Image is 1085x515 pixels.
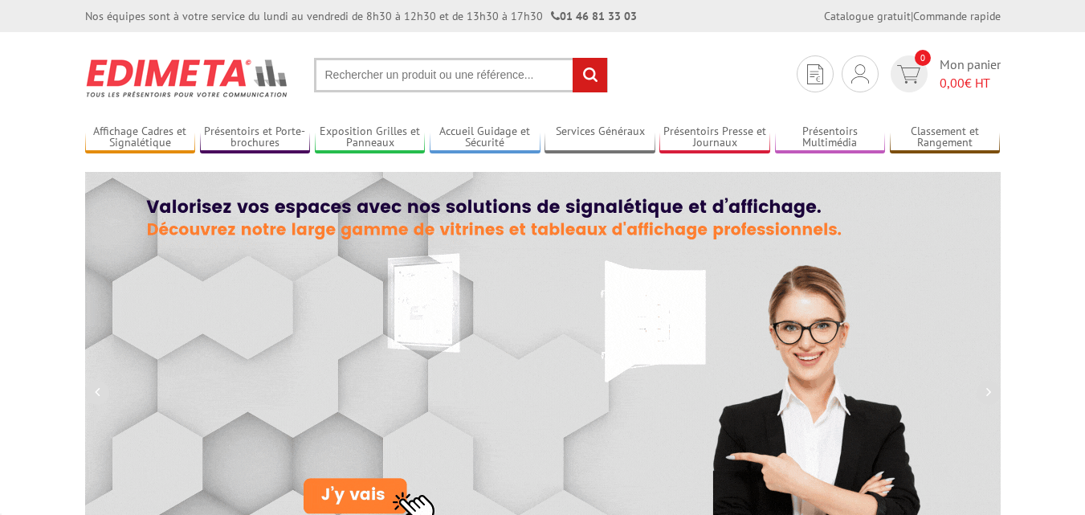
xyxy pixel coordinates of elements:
[85,8,637,24] div: Nos équipes sont à votre service du lundi au vendredi de 8h30 à 12h30 et de 13h30 à 17h30
[851,64,869,84] img: devis rapide
[915,50,931,66] span: 0
[887,55,1001,92] a: devis rapide 0 Mon panier 0,00€ HT
[940,55,1001,92] span: Mon panier
[824,9,911,23] a: Catalogue gratuit
[551,9,637,23] strong: 01 46 81 33 03
[775,125,886,151] a: Présentoirs Multimédia
[545,125,655,151] a: Services Généraux
[824,8,1001,24] div: |
[314,58,608,92] input: Rechercher un produit ou une référence...
[430,125,540,151] a: Accueil Guidage et Sécurité
[85,125,196,151] a: Affichage Cadres et Signalétique
[573,58,607,92] input: rechercher
[940,74,1001,92] span: € HT
[315,125,426,151] a: Exposition Grilles et Panneaux
[897,65,920,84] img: devis rapide
[200,125,311,151] a: Présentoirs et Porte-brochures
[940,75,965,91] span: 0,00
[890,125,1001,151] a: Classement et Rangement
[85,48,290,108] img: Présentoir, panneau, stand - Edimeta - PLV, affichage, mobilier bureau, entreprise
[913,9,1001,23] a: Commande rapide
[659,125,770,151] a: Présentoirs Presse et Journaux
[807,64,823,84] img: devis rapide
